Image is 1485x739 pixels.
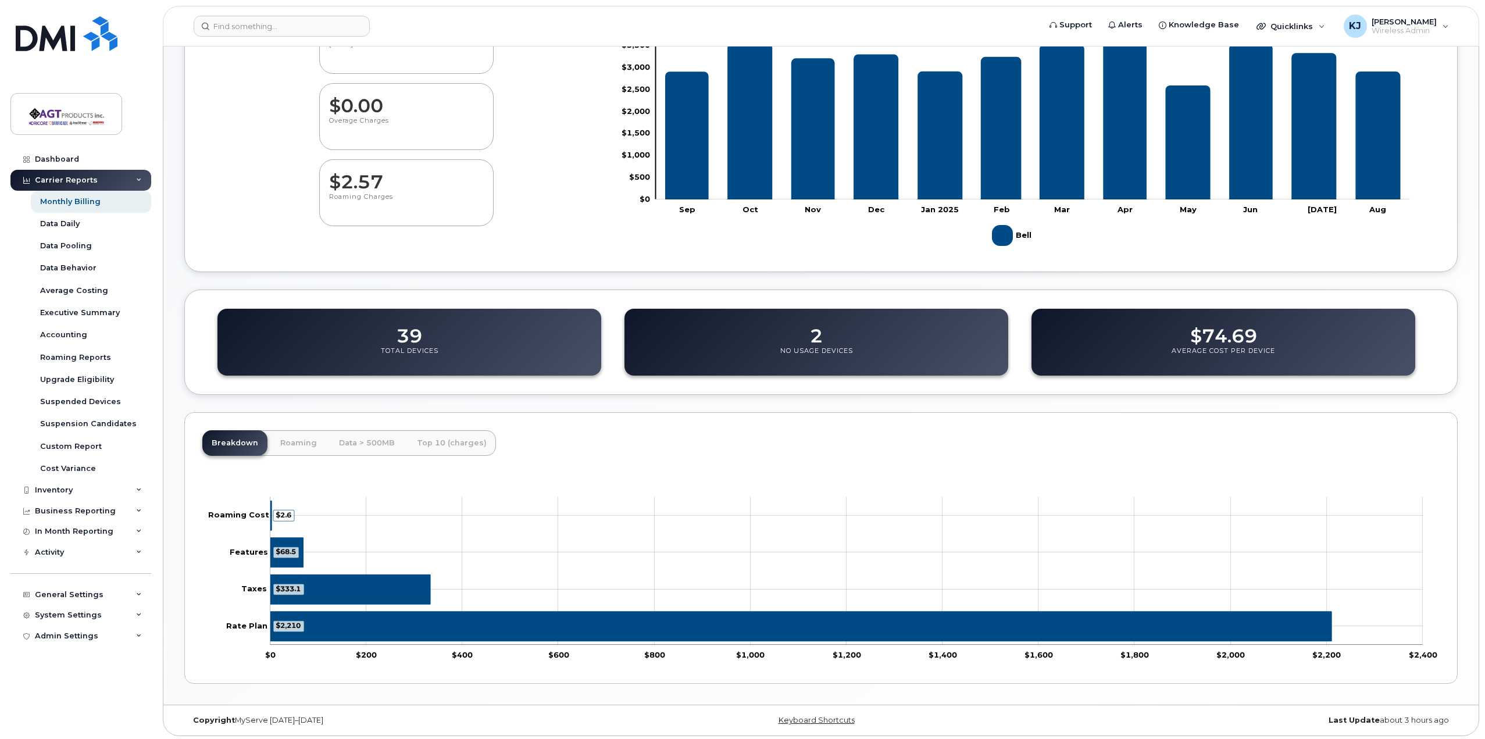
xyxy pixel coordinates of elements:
[1248,15,1333,38] div: Quicklinks
[629,172,650,181] tspan: $500
[743,204,759,213] tspan: Oct
[805,204,822,213] tspan: Nov
[810,314,823,347] dd: 2
[992,220,1034,251] g: Bell
[1313,649,1341,659] tspan: $2,200
[452,649,473,659] tspan: $400
[833,649,861,659] tspan: $1,200
[779,716,855,724] a: Keyboard Shortcuts
[184,716,609,725] div: MyServe [DATE]–[DATE]
[276,510,291,519] tspan: $2.6
[276,547,296,556] tspan: $68.5
[271,430,326,456] a: Roaming
[408,430,496,456] a: Top 10 (charges)
[665,34,1400,199] g: Bell
[1120,649,1149,659] tspan: $1,800
[1372,26,1437,35] span: Wireless Admin
[780,347,853,367] p: No Usage Devices
[622,40,650,49] tspan: $3,500
[622,128,650,137] tspan: $1,500
[381,347,438,367] p: Total Devices
[1024,649,1053,659] tspan: $1,600
[929,649,957,659] tspan: $1,400
[622,106,650,115] tspan: $2,000
[329,40,484,61] p: [DATE]
[276,621,301,630] tspan: $2,210
[680,204,696,213] tspan: Sep
[202,430,267,456] a: Breakdown
[622,18,1410,250] g: Chart
[1033,716,1458,725] div: about 3 hours ago
[1409,649,1437,659] tspan: $2,400
[1216,649,1245,659] tspan: $2,000
[1336,15,1457,38] div: Kenny Jeans
[276,584,301,592] tspan: $333.1
[1054,204,1070,213] tspan: Mar
[329,84,484,116] dd: $0.00
[208,497,1437,659] g: Chart
[1151,13,1247,37] a: Knowledge Base
[994,204,1010,213] tspan: Feb
[1117,204,1133,213] tspan: Apr
[1172,347,1275,367] p: Average Cost Per Device
[329,116,484,137] p: Overage Charges
[869,204,886,213] tspan: Dec
[1270,22,1313,31] span: Quicklinks
[1372,17,1437,26] span: [PERSON_NAME]
[230,547,268,556] tspan: Features
[622,62,650,72] tspan: $3,000
[548,649,569,659] tspan: $600
[622,150,650,159] tspan: $1,000
[1118,19,1143,31] span: Alerts
[640,194,650,203] tspan: $0
[397,314,422,347] dd: 39
[330,430,404,456] a: Data > 500MB
[1190,314,1257,347] dd: $74.69
[1100,13,1151,37] a: Alerts
[193,716,235,724] strong: Copyright
[622,84,650,93] tspan: $2,500
[922,204,959,213] tspan: Jan 2025
[329,192,484,213] p: Roaming Charges
[270,501,1331,641] g: Series
[1169,19,1239,31] span: Knowledge Base
[1059,19,1092,31] span: Support
[356,649,377,659] tspan: $200
[329,160,484,192] dd: $2.57
[737,649,765,659] tspan: $1,000
[241,584,267,593] tspan: Taxes
[1041,13,1100,37] a: Support
[265,649,276,659] tspan: $0
[1308,204,1337,213] tspan: [DATE]
[194,16,370,37] input: Find something...
[226,620,267,630] tspan: Rate Plan
[208,510,269,519] tspan: Roaming Cost
[1244,204,1258,213] tspan: Jun
[644,649,665,659] tspan: $800
[1349,19,1361,33] span: KJ
[1180,204,1197,213] tspan: May
[1329,716,1380,724] strong: Last Update
[1369,204,1387,213] tspan: Aug
[992,220,1034,251] g: Legend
